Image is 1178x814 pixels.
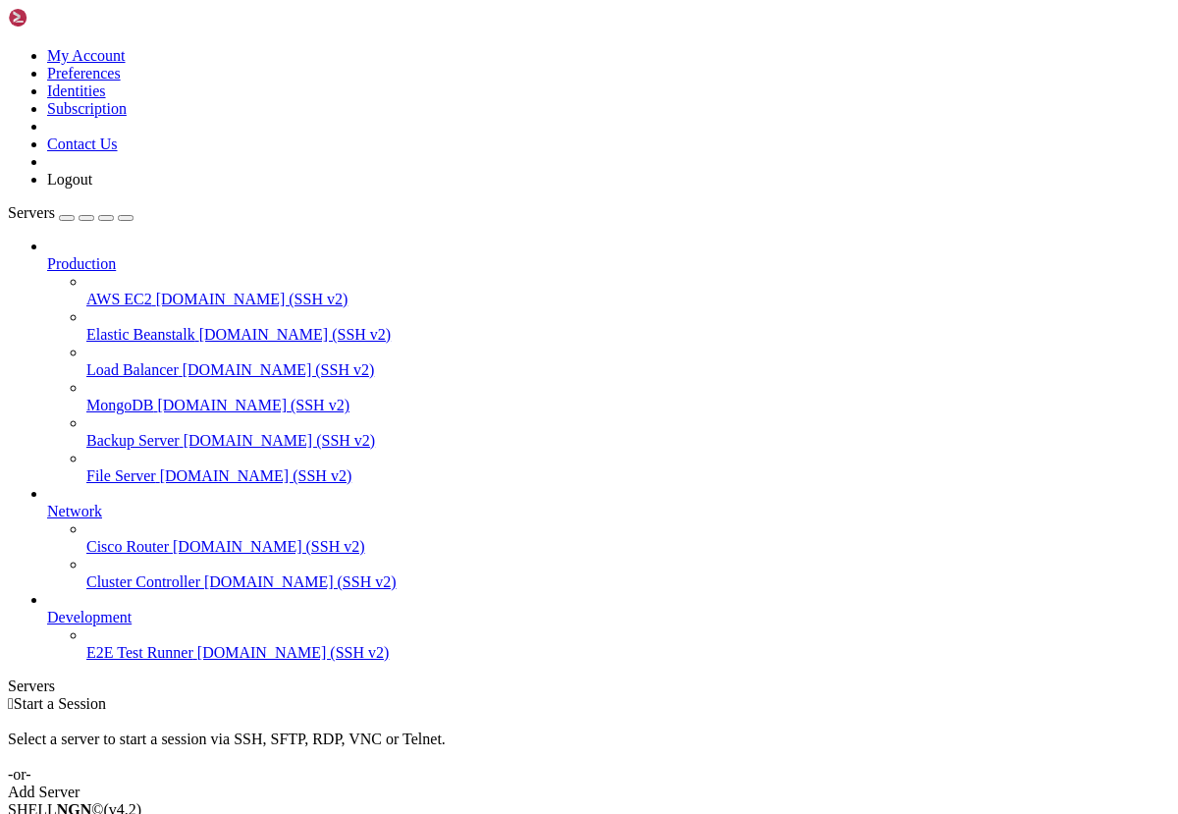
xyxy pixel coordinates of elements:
span: [DOMAIN_NAME] (SSH v2) [157,397,349,413]
li: Cisco Router [DOMAIN_NAME] (SSH v2) [86,520,1170,556]
a: E2E Test Runner [DOMAIN_NAME] (SSH v2) [86,644,1170,662]
span: [DOMAIN_NAME] (SSH v2) [173,538,365,555]
span: Load Balancer [86,361,179,378]
a: Development [47,609,1170,626]
a: Network [47,503,1170,520]
span: Servers [8,204,55,221]
span: [DOMAIN_NAME] (SSH v2) [204,573,397,590]
a: Subscription [47,100,127,117]
span: [DOMAIN_NAME] (SSH v2) [160,467,352,484]
span: File Server [86,467,156,484]
span: [DOMAIN_NAME] (SSH v2) [184,432,376,449]
li: Load Balancer [DOMAIN_NAME] (SSH v2) [86,344,1170,379]
span: Start a Session [14,695,106,712]
div: Select a server to start a session via SSH, SFTP, RDP, VNC or Telnet. -or- [8,713,1170,784]
a: Cisco Router [DOMAIN_NAME] (SSH v2) [86,538,1170,556]
a: My Account [47,47,126,64]
li: MongoDB [DOMAIN_NAME] (SSH v2) [86,379,1170,414]
span: Production [47,255,116,272]
div: Add Server [8,784,1170,801]
a: Cluster Controller [DOMAIN_NAME] (SSH v2) [86,573,1170,591]
span: MongoDB [86,397,153,413]
li: E2E Test Runner [DOMAIN_NAME] (SSH v2) [86,626,1170,662]
a: Identities [47,82,106,99]
li: AWS EC2 [DOMAIN_NAME] (SSH v2) [86,273,1170,308]
span: [DOMAIN_NAME] (SSH v2) [156,291,348,307]
a: Elastic Beanstalk [DOMAIN_NAME] (SSH v2) [86,326,1170,344]
span: [DOMAIN_NAME] (SSH v2) [199,326,392,343]
li: Network [47,485,1170,591]
li: Backup Server [DOMAIN_NAME] (SSH v2) [86,414,1170,450]
a: AWS EC2 [DOMAIN_NAME] (SSH v2) [86,291,1170,308]
span: E2E Test Runner [86,644,193,661]
span: Network [47,503,102,519]
a: File Server [DOMAIN_NAME] (SSH v2) [86,467,1170,485]
span: Cisco Router [86,538,169,555]
img: Shellngn [8,8,121,27]
a: Production [47,255,1170,273]
a: Preferences [47,65,121,81]
li: Production [47,238,1170,485]
span: AWS EC2 [86,291,152,307]
span: Cluster Controller [86,573,200,590]
li: Development [47,591,1170,662]
li: Cluster Controller [DOMAIN_NAME] (SSH v2) [86,556,1170,591]
a: Servers [8,204,134,221]
span:  [8,695,14,712]
div: Servers [8,678,1170,695]
a: Backup Server [DOMAIN_NAME] (SSH v2) [86,432,1170,450]
a: Load Balancer [DOMAIN_NAME] (SSH v2) [86,361,1170,379]
li: File Server [DOMAIN_NAME] (SSH v2) [86,450,1170,485]
a: Logout [47,171,92,188]
li: Elastic Beanstalk [DOMAIN_NAME] (SSH v2) [86,308,1170,344]
span: [DOMAIN_NAME] (SSH v2) [197,644,390,661]
span: Development [47,609,132,625]
a: Contact Us [47,136,118,152]
span: Backup Server [86,432,180,449]
span: [DOMAIN_NAME] (SSH v2) [183,361,375,378]
a: MongoDB [DOMAIN_NAME] (SSH v2) [86,397,1170,414]
span: Elastic Beanstalk [86,326,195,343]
